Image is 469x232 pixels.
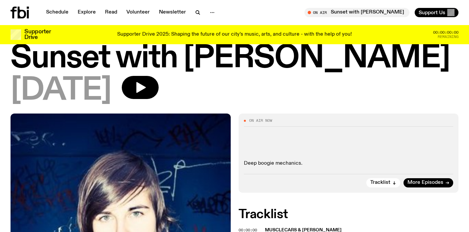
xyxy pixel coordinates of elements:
p: Supporter Drive 2025: Shaping the future of our city’s music, arts, and culture - with the help o... [117,32,352,38]
span: On Air Now [249,119,272,122]
span: More Episodes [407,180,443,185]
a: More Episodes [404,178,453,187]
h3: Supporter Drive [24,29,51,40]
a: Explore [74,8,100,17]
button: Support Us [415,8,458,17]
h2: Tracklist [239,209,459,220]
span: Support Us [419,10,445,16]
span: [DATE] [11,76,111,106]
a: Schedule [42,8,72,17]
a: Read [101,8,121,17]
button: On AirSunset with [PERSON_NAME] [304,8,409,17]
p: Deep boogie mechanics. [244,160,454,167]
a: Newsletter [155,8,190,17]
a: Volunteer [122,8,154,17]
span: Remaining [438,35,458,39]
span: Tracklist [370,180,390,185]
span: 00:00:00:00 [433,31,458,34]
h1: Sunset with [PERSON_NAME] [11,44,458,73]
button: Tracklist [366,178,400,187]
